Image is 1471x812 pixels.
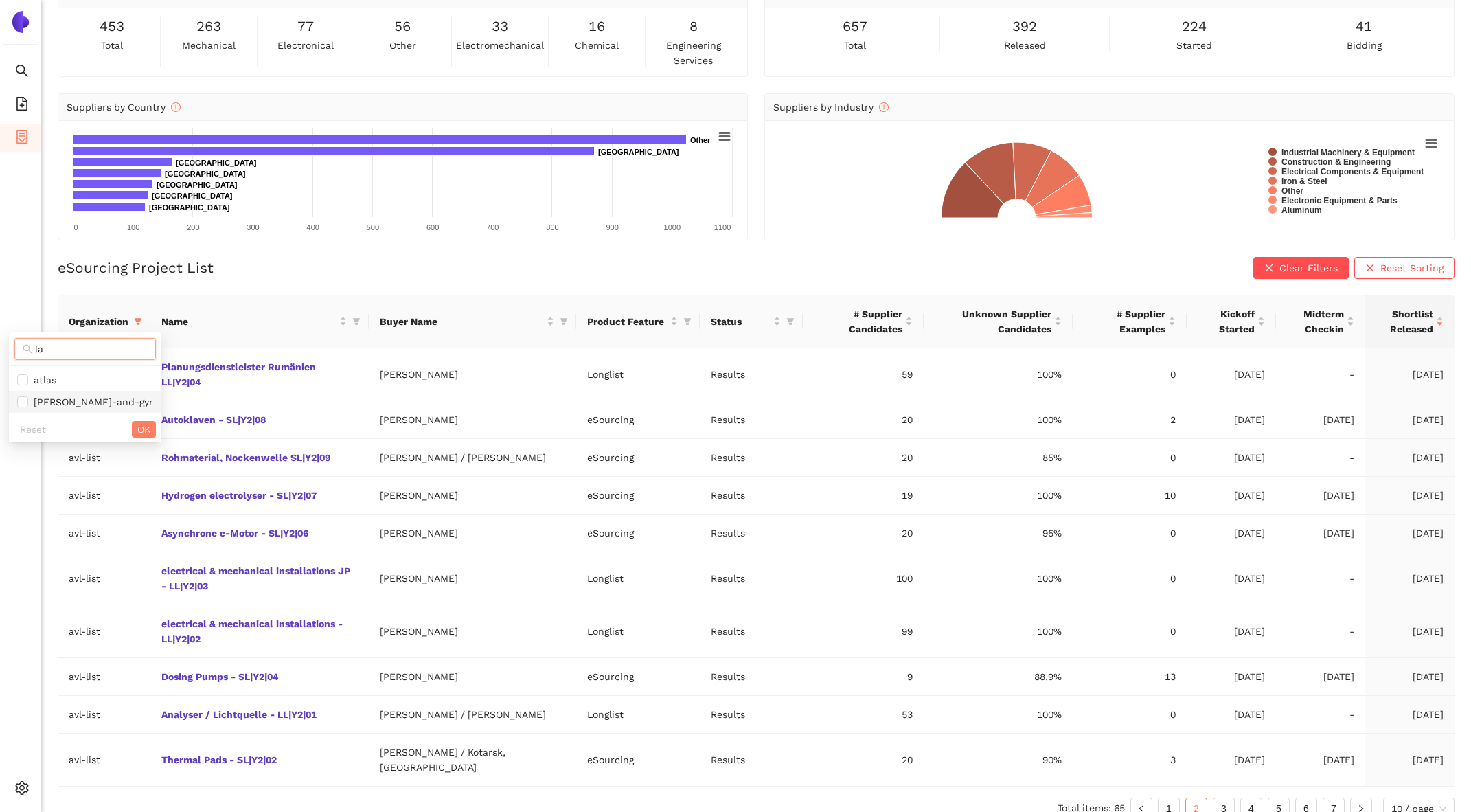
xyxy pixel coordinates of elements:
span: [PERSON_NAME]-and-gyr [28,396,153,407]
td: [DATE] [1365,439,1455,477]
text: [GEOGRAPHIC_DATA] [598,148,679,156]
td: 100% [924,552,1073,605]
span: Shortlist Released [1376,306,1433,337]
span: 224 [1182,16,1207,37]
span: 263 [196,16,221,37]
td: [PERSON_NAME] [369,515,576,552]
td: eSourcing [576,734,700,787]
td: [PERSON_NAME] [369,605,576,658]
td: 100% [924,605,1073,658]
td: Results [700,658,803,696]
td: [DATE] [1187,439,1276,477]
td: Results [700,477,803,515]
text: 800 [546,223,558,232]
td: avl-list [58,658,150,696]
td: 9 [803,658,924,696]
span: OK [137,422,150,437]
text: 400 [307,223,319,232]
td: Results [700,401,803,439]
td: 100 [803,552,924,605]
span: filter [560,317,568,326]
td: 0 [1073,696,1187,734]
button: Reset [14,421,52,438]
span: # Supplier Examples [1084,306,1165,337]
td: 88.9% [924,658,1073,696]
span: close [1264,263,1274,274]
td: avl-list [58,734,150,787]
th: this column's title is Product Feature,this column is sortable [576,295,700,348]
text: [GEOGRAPHIC_DATA] [149,203,230,212]
span: filter [350,311,363,332]
td: [DATE] [1187,696,1276,734]
span: info-circle [879,102,889,112]
span: engineering services [648,38,739,68]
span: Name [161,314,337,329]
text: 100 [127,223,139,232]
span: info-circle [171,102,181,112]
td: [DATE] [1365,477,1455,515]
text: [GEOGRAPHIC_DATA] [157,181,238,189]
span: Unknown Supplier Candidates [935,306,1051,337]
input: Search in filters [35,341,148,357]
td: - [1276,348,1365,401]
td: eSourcing [576,401,700,439]
text: 700 [486,223,499,232]
span: Product Feature [587,314,668,329]
span: 392 [1012,16,1037,37]
td: 53 [803,696,924,734]
td: [DATE] [1276,401,1365,439]
td: avl-list [58,552,150,605]
span: Suppliers by Country [67,102,181,113]
td: 0 [1073,348,1187,401]
text: 600 [426,223,439,232]
td: eSourcing [576,439,700,477]
td: 0 [1073,605,1187,658]
td: [PERSON_NAME] / [PERSON_NAME] [369,439,576,477]
span: search [23,344,32,354]
span: filter [784,311,797,332]
th: this column's title is Buyer Name,this column is sortable [369,295,576,348]
td: [DATE] [1187,401,1276,439]
span: Organization [69,314,128,329]
td: [PERSON_NAME] [369,401,576,439]
td: 100% [924,348,1073,401]
td: [PERSON_NAME] / Kotarsk, [GEOGRAPHIC_DATA] [369,734,576,787]
text: [GEOGRAPHIC_DATA] [152,192,233,200]
td: 10 [1073,477,1187,515]
span: search [15,59,29,87]
td: 0 [1073,552,1187,605]
td: [DATE] [1365,605,1455,658]
th: this column's title is Name,this column is sortable [150,295,369,348]
text: 300 [247,223,259,232]
td: eSourcing [576,477,700,515]
span: filter [352,317,361,326]
img: Logo [10,11,32,33]
td: Results [700,605,803,658]
span: Suppliers by Industry [773,102,889,113]
td: 100% [924,401,1073,439]
text: Other [690,136,711,144]
span: total [844,38,866,53]
span: Buyer Name [380,314,544,329]
span: 453 [100,16,124,37]
td: Longlist [576,605,700,658]
td: [DATE] [1187,734,1276,787]
text: Electronic Equipment & Parts [1281,196,1398,205]
td: Results [700,696,803,734]
text: Electrical Components & Equipment [1281,167,1424,177]
h2: eSourcing Project List [58,258,214,278]
td: 2 [1073,401,1187,439]
text: 0 [73,223,78,232]
span: file-add [15,92,29,120]
td: [DATE] [1365,348,1455,401]
td: Results [700,552,803,605]
text: Construction & Engineering [1281,157,1391,167]
td: avl-list [58,696,150,734]
text: 1000 [664,223,681,232]
td: [DATE] [1187,477,1276,515]
span: 41 [1356,16,1372,37]
span: setting [15,776,29,804]
span: total [101,38,123,53]
td: [DATE] [1365,401,1455,439]
span: filter [683,317,692,326]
